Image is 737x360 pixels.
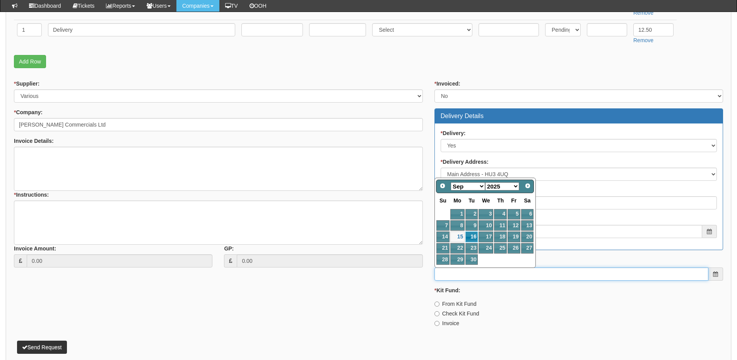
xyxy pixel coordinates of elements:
[441,129,466,137] label: Delivery:
[479,243,493,254] a: 24
[14,245,56,252] label: Invoice Amount:
[508,220,520,231] a: 12
[434,286,460,294] label: Kit Fund:
[450,231,465,242] a: 15
[14,108,43,116] label: Company:
[633,10,653,16] a: Remove
[17,341,67,354] button: Send Request
[479,231,493,242] a: 17
[434,319,459,327] label: Invoice
[439,183,446,189] span: Prev
[14,55,46,68] a: Add Row
[450,209,465,219] a: 1
[524,197,531,204] span: Saturday
[434,302,439,307] input: From Kit Fund
[14,191,49,199] label: Instructions:
[525,183,531,189] span: Next
[14,80,39,87] label: Supplier:
[521,209,534,219] a: 6
[494,209,507,219] a: 4
[14,137,54,145] label: Invoice Details:
[521,231,534,242] a: 20
[479,209,493,219] a: 3
[511,197,516,204] span: Friday
[494,220,507,231] a: 11
[465,220,478,231] a: 9
[508,209,520,219] a: 5
[482,197,490,204] span: Wednesday
[521,243,534,254] a: 27
[436,243,450,254] a: 21
[436,220,450,231] a: 7
[465,209,478,219] a: 2
[439,197,446,204] span: Sunday
[521,220,534,231] a: 13
[465,243,478,254] a: 23
[441,158,489,166] label: Delivery Address:
[450,220,465,231] a: 8
[450,254,465,265] a: 29
[434,321,439,326] input: Invoice
[469,197,475,204] span: Tuesday
[494,231,507,242] a: 18
[437,181,448,192] a: Prev
[434,310,479,317] label: Check Kit Fund
[224,245,234,252] label: GP:
[633,37,653,43] a: Remove
[436,254,450,265] a: 28
[434,311,439,316] input: Check Kit Fund
[497,197,504,204] span: Thursday
[453,197,461,204] span: Monday
[479,220,493,231] a: 10
[434,80,460,87] label: Invoiced:
[436,231,450,242] a: 14
[508,231,520,242] a: 19
[465,254,478,265] a: 30
[465,231,478,242] a: 16
[522,181,533,192] a: Next
[508,243,520,254] a: 26
[441,113,717,120] h3: Delivery Details
[434,300,477,308] label: From Kit Fund
[450,243,465,254] a: 22
[494,243,507,254] a: 25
